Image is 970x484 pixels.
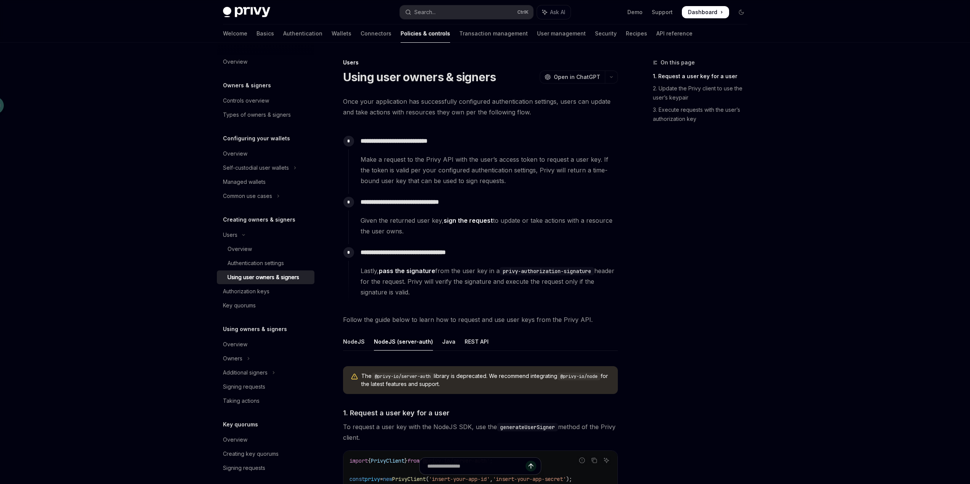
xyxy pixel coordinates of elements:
[223,177,266,187] div: Managed wallets
[217,161,314,175] button: Toggle Self-custodial user wallets section
[217,147,314,161] a: Overview
[361,24,391,43] a: Connectors
[223,449,279,458] div: Creating key quorums
[217,352,314,365] button: Toggle Owners section
[257,24,274,43] a: Basics
[223,191,272,201] div: Common use cases
[223,435,247,444] div: Overview
[361,215,617,236] span: Given the returned user key, to update or take actions with a resource the user owns.
[223,57,247,66] div: Overview
[537,5,571,19] button: Toggle assistant panel
[223,368,268,377] div: Additional signers
[626,24,647,43] a: Recipes
[217,55,314,69] a: Overview
[497,423,558,431] code: generateUserSigner
[223,163,289,172] div: Self-custodial user wallets
[401,24,450,43] a: Policies & controls
[601,455,611,465] button: Ask AI
[217,175,314,189] a: Managed wallets
[661,58,695,67] span: On this page
[459,24,528,43] a: Transaction management
[557,373,601,380] code: @privy-io/node
[223,396,260,405] div: Taking actions
[223,7,270,18] img: dark logo
[550,8,565,16] span: Ask AI
[223,230,237,240] div: Users
[217,270,314,284] a: Using user owners & signers
[217,242,314,256] a: Overview
[361,372,610,388] span: The library is deprecated. We recommend integrating for the latest features and support.
[217,256,314,270] a: Authentication settings
[427,458,526,474] input: Ask a question...
[442,333,455,351] div: Java
[372,373,434,380] code: @privy-io/server-auth
[577,455,587,465] button: Report incorrect code
[223,81,271,90] h5: Owners & signers
[682,6,729,18] a: Dashboard
[379,267,435,275] a: pass the signature
[688,8,717,16] span: Dashboard
[735,6,747,18] button: Toggle dark mode
[217,366,314,379] button: Toggle Additional signers section
[656,24,693,43] a: API reference
[343,333,365,351] div: NodeJS
[444,217,493,225] a: sign the request
[627,8,643,16] a: Demo
[223,463,265,473] div: Signing requests
[343,70,496,84] h1: Using user owners & signers
[217,433,314,447] a: Overview
[223,215,295,224] h5: Creating owners & signers
[228,273,299,282] div: Using user owners & signers
[217,299,314,312] a: Key quorums
[223,110,291,119] div: Types of owners & signers
[537,24,586,43] a: User management
[223,420,258,429] h5: Key quorums
[217,228,314,242] button: Toggle Users section
[414,8,436,17] div: Search...
[217,94,314,108] a: Controls overview
[653,70,754,82] a: 1. Request a user key for a user
[223,96,269,105] div: Controls overview
[223,149,247,158] div: Overview
[374,333,433,351] div: NodeJS (server-auth)
[223,24,247,43] a: Welcome
[217,338,314,351] a: Overview
[223,382,265,391] div: Signing requests
[540,71,605,84] button: Open in ChatGPT
[589,455,599,465] button: Copy the contents from the code block
[217,461,314,475] a: Signing requests
[223,134,290,143] h5: Configuring your wallets
[343,59,618,66] div: Users
[652,8,673,16] a: Support
[217,447,314,461] a: Creating key quorums
[343,421,618,443] span: To request a user key with the NodeJS SDK, use the method of the Privy client.
[217,108,314,122] a: Types of owners & signers
[500,267,594,275] code: privy-authorization-signature
[465,333,489,351] div: REST API
[517,9,529,15] span: Ctrl K
[526,461,536,471] button: Send message
[595,24,617,43] a: Security
[223,287,269,296] div: Authorization keys
[343,314,618,325] span: Follow the guide below to learn how to request and use user keys from the Privy API.
[653,82,754,104] a: 2. Update the Privy client to use the user’s keypair
[223,325,287,334] h5: Using owners & signers
[400,5,533,19] button: Open search
[554,73,600,81] span: Open in ChatGPT
[283,24,322,43] a: Authentication
[361,265,617,297] span: Lastly, from the user key in a header for the request. Privy will verify the signature and execut...
[217,394,314,408] a: Taking actions
[217,380,314,394] a: Signing requests
[653,104,754,125] a: 3. Execute requests with the user’s authorization key
[228,244,252,254] div: Overview
[343,408,449,418] span: 1. Request a user key for a user
[217,285,314,298] a: Authorization keys
[351,373,358,381] svg: Warning
[343,96,618,117] span: Once your application has successfully configured authentication settings, users can update and t...
[332,24,351,43] a: Wallets
[223,340,247,349] div: Overview
[223,301,256,310] div: Key quorums
[223,354,242,363] div: Owners
[217,189,314,203] button: Toggle Common use cases section
[228,259,284,268] div: Authentication settings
